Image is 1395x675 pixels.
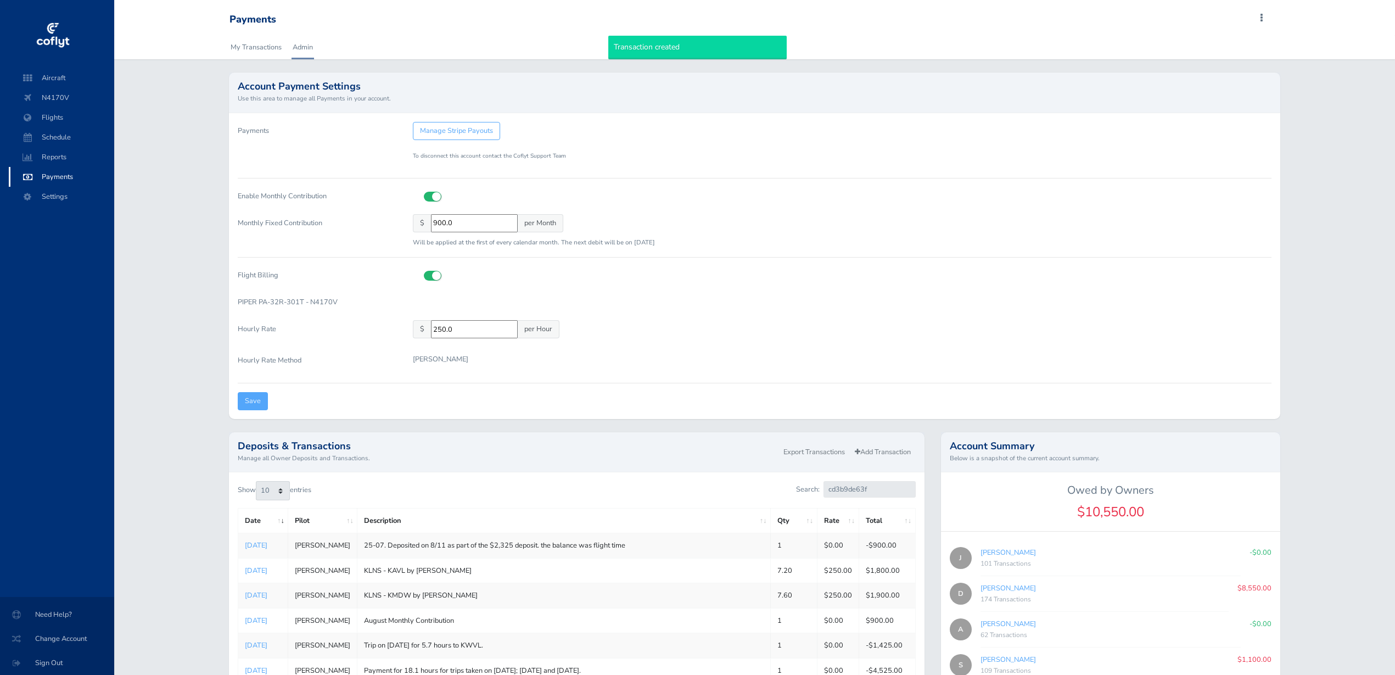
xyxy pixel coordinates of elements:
[981,594,1229,605] div: 174 Transactions
[823,481,916,497] input: Search:
[950,453,1271,463] small: Below is a snapshot of the current account summary.
[357,533,771,558] td: 25-07. Deposited on 8/11 as part of the $2,325 deposit. the balance was flight time
[245,540,267,550] a: [DATE]
[413,320,432,338] span: $
[357,633,771,658] td: Trip on [DATE] for 5.7 hours to KWVL.
[770,608,817,633] td: 1
[413,214,432,232] span: $
[859,558,915,583] td: $1,800.00
[357,558,771,583] td: KLNS - KAVL by [PERSON_NAME]
[981,630,1241,641] div: 62 Transactions
[35,19,71,52] img: coflyt logo
[20,127,103,147] span: Schedule
[238,453,778,463] small: Manage all Owner Deposits and Transactions.
[229,214,405,248] label: Monthly Fixed Contribution
[1237,583,1271,594] p: $8,550.00
[357,583,771,608] td: KLNS - KMDW by [PERSON_NAME]
[288,608,357,633] td: [PERSON_NAME]
[981,655,1036,665] a: [PERSON_NAME]
[256,481,290,500] select: Showentries
[859,583,915,608] td: $1,900.00
[1237,654,1271,665] p: $1,100.00
[288,508,357,533] th: Pilot: activate to sort column ascending
[859,508,915,533] th: Total: activate to sort column ascending
[413,122,500,140] a: Manage Stripe Payouts
[941,501,1280,522] div: $10,550.00
[981,619,1036,629] a: [PERSON_NAME]
[817,583,859,608] td: $250.00
[941,484,1280,497] h5: Owed by Owners
[950,547,972,569] span: J
[357,608,771,633] td: August Monthly Contribution
[229,14,276,26] div: Payments
[357,508,771,533] th: Description: activate to sort column ascending
[288,633,357,658] td: [PERSON_NAME]
[245,616,267,626] a: [DATE]
[950,618,972,640] span: A
[20,147,103,167] span: Reports
[20,68,103,88] span: Aircraft
[229,187,405,205] label: Enable Monthly Contribution
[981,559,1241,570] div: 101 Transactions
[13,629,101,649] span: Change Account
[238,93,1271,103] small: Use this area to manage all Payments in your account.
[245,640,267,650] a: [DATE]
[229,293,405,311] label: PIPER PA-32R-301T - N4170V
[770,558,817,583] td: 7.20
[517,214,563,232] span: per Month
[770,633,817,658] td: 1
[288,558,357,583] td: [PERSON_NAME]
[817,508,859,533] th: Rate: activate to sort column ascending
[1250,547,1271,558] p: -$0.00
[859,533,915,558] td: -$900.00
[292,35,314,59] a: Admin
[770,583,817,608] td: 7.60
[413,152,1271,160] p: To disconnect this account contact the Coflyt Support Team
[950,583,972,605] span: D
[20,167,103,187] span: Payments
[413,354,468,365] p: [PERSON_NAME]
[796,481,915,497] label: Search:
[229,352,405,373] label: Hourly Rate Method
[20,88,103,108] span: N4170V
[238,81,1271,91] h2: Account Payment Settings
[778,444,850,460] a: Export Transactions
[238,122,269,140] label: Payments
[13,653,101,673] span: Sign Out
[608,36,787,59] div: Transaction created
[859,608,915,633] td: $900.00
[229,320,405,343] label: Hourly Rate
[20,187,103,207] span: Settings
[817,558,859,583] td: $250.00
[238,508,288,533] th: Date: activate to sort column ascending
[13,605,101,624] span: Need Help?
[288,533,357,558] td: [PERSON_NAME]
[238,392,268,410] input: Save
[770,508,817,533] th: Qty: activate to sort column ascending
[817,533,859,558] td: $0.00
[770,533,817,558] td: 1
[950,441,1271,451] h2: Account Summary
[517,320,559,338] span: per Hour
[229,266,405,284] label: Flight Billing
[850,444,916,460] a: Add Transaction
[413,238,655,247] small: Will be applied at the first of every calendar month. The next debit will be on [DATE]
[245,590,267,600] a: [DATE]
[288,583,357,608] td: [PERSON_NAME]
[981,548,1036,557] a: [PERSON_NAME]
[238,441,778,451] h2: Deposits & Transactions
[245,566,267,576] a: [DATE]
[20,108,103,127] span: Flights
[229,35,283,59] a: My Transactions
[817,633,859,658] td: $0.00
[859,633,915,658] td: -$1,425.00
[817,608,859,633] td: $0.00
[981,583,1036,593] a: [PERSON_NAME]
[238,481,311,500] label: Show entries
[1250,618,1271,629] p: -$0.00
